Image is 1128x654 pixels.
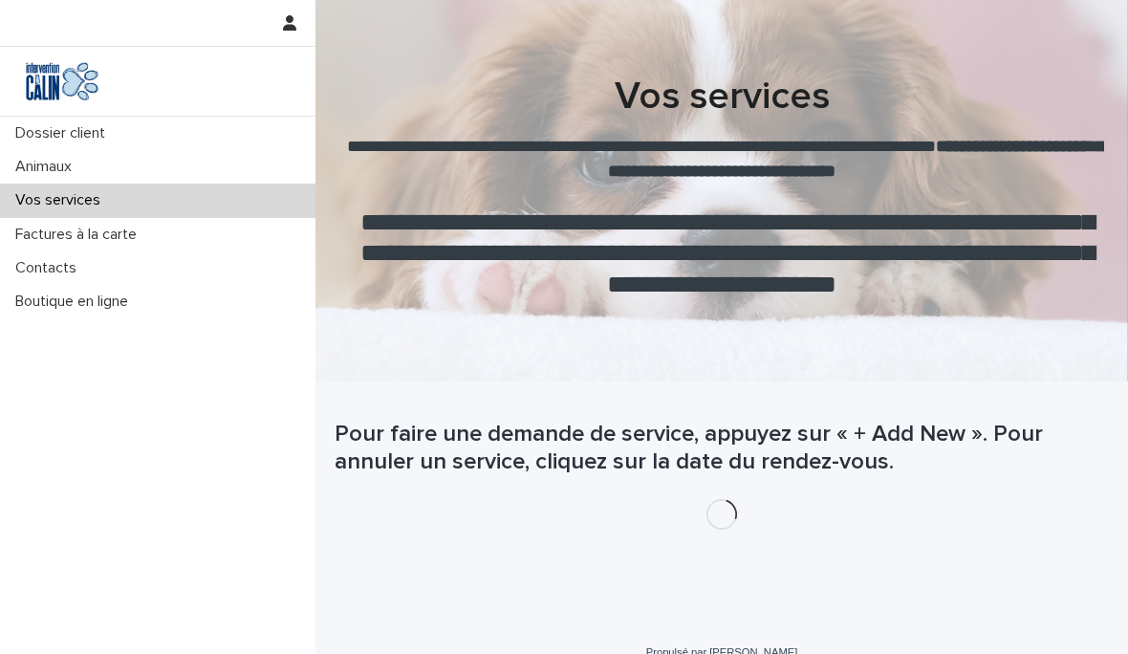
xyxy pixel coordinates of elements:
[15,62,109,100] img: Y0SYDZVsQvbSeSFpbQoq
[15,294,128,309] font: Boutique en ligne
[15,192,100,207] font: Vos services
[15,260,76,275] font: Contacts
[15,159,72,174] font: Animaux
[615,77,830,116] font: Vos services
[15,227,137,242] font: Factures à la carte
[335,423,1043,473] font: Pour faire une demande de service, appuyez sur « + Add New ». Pour annuler un service, cliquez su...
[15,125,105,141] font: Dossier client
